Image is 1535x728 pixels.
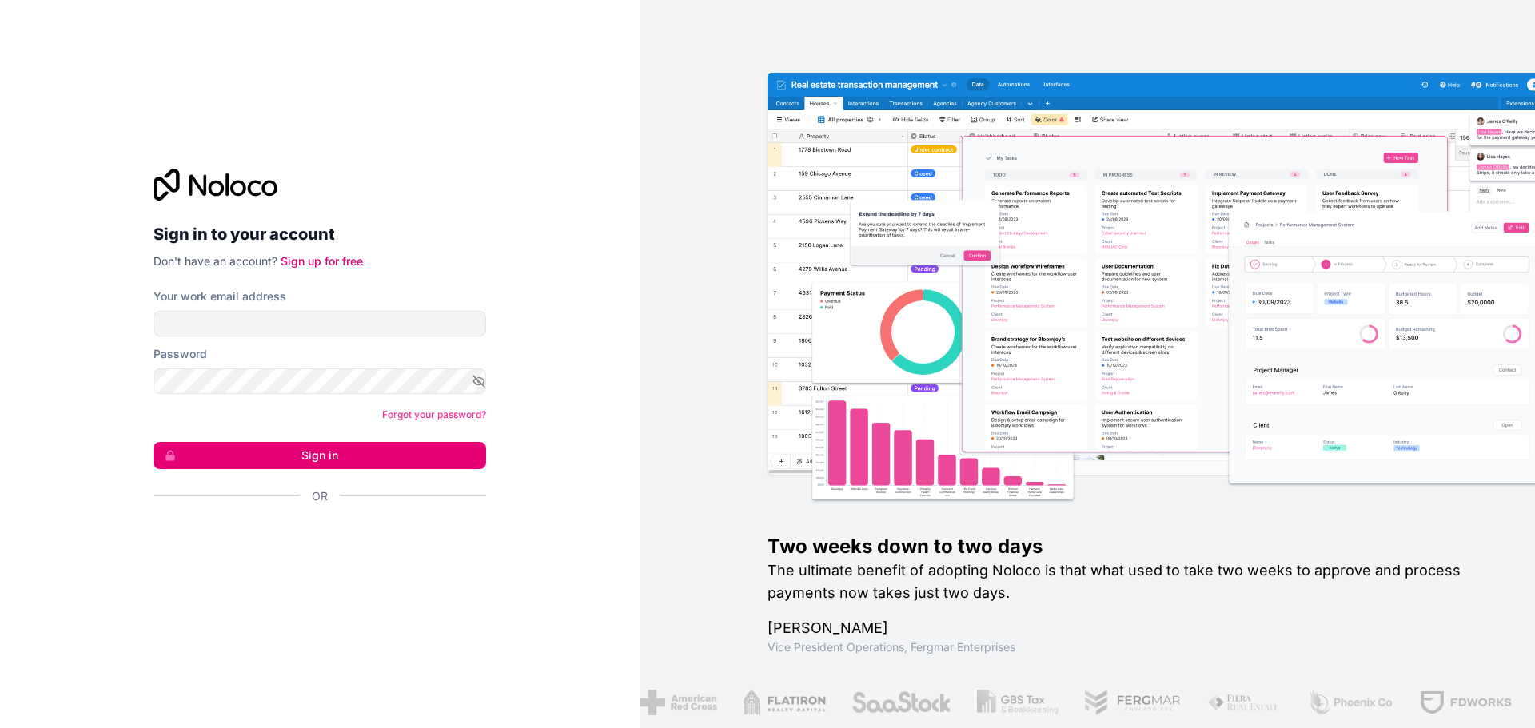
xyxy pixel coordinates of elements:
a: Sign up for free [281,254,363,268]
label: Password [153,346,207,362]
h1: Vice President Operations , Fergmar Enterprises [767,639,1484,655]
img: /assets/fiera-fwj2N5v4.png [1202,690,1278,715]
a: Forgot your password? [382,408,486,420]
h1: [PERSON_NAME] [767,617,1484,639]
h1: Two weeks down to two days [767,534,1484,559]
img: /assets/fergmar-CudnrXN5.png [1079,690,1177,715]
img: /assets/american-red-cross-BAupjrZR.png [636,690,713,715]
input: Email address [153,311,486,336]
iframe: Sign in with Google Button [146,522,481,557]
span: Don't have an account? [153,254,277,268]
img: /assets/gbstax-C-GtDUiK.png [973,690,1055,715]
img: /assets/fdworks-Bi04fVtw.png [1414,690,1508,715]
h2: Sign in to your account [153,220,486,249]
h2: The ultimate benefit of adopting Noloco is that what used to take two weeks to approve and proces... [767,559,1484,604]
span: Or [312,488,328,504]
label: Your work email address [153,288,286,304]
button: Sign in [153,442,486,469]
img: /assets/flatiron-C8eUkumj.png [739,690,822,715]
input: Password [153,368,486,394]
img: /assets/phoenix-BREaitsQ.png [1303,690,1389,715]
img: /assets/saastock-C6Zbiodz.png [847,690,947,715]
